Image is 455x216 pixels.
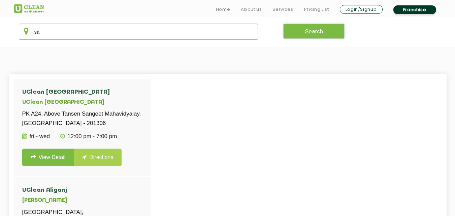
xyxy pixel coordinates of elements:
[272,5,293,13] a: Services
[22,99,142,106] h5: UClean [GEOGRAPHIC_DATA]
[14,4,44,13] img: UClean Laundry and Dry Cleaning
[216,5,230,13] a: Home
[22,197,142,204] h5: [PERSON_NAME]
[22,187,142,194] h4: UClean Aliganj
[304,5,329,13] a: Pricing List
[60,132,117,141] p: 12:00 PM - 7:00 PM
[393,5,436,14] a: Franchise
[241,5,262,13] a: About us
[19,24,258,40] input: Enter city/area/pin Code
[22,109,142,128] p: PK A24, Above Tansen Sangeet Mahavidyalay, [GEOGRAPHIC_DATA] - 201306
[22,149,74,166] a: View Detail
[22,89,142,96] h4: UClean [GEOGRAPHIC_DATA]
[74,149,122,166] a: Directions
[22,132,50,141] p: Fri - Wed
[283,24,345,39] button: Search
[340,5,383,14] a: Login/Signup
